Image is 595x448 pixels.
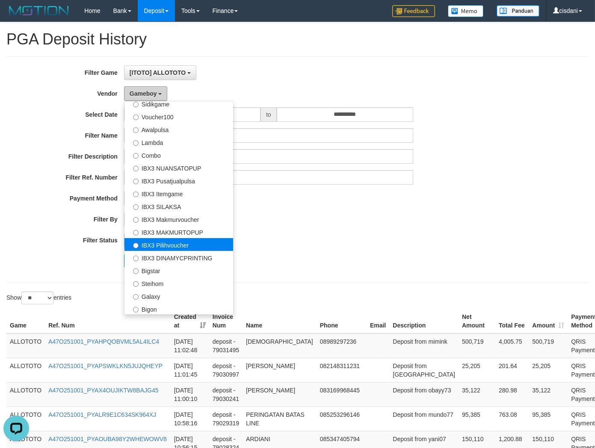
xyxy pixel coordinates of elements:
th: Name [243,309,317,333]
input: IBX3 NUANSATOPUP [133,166,139,171]
a: A47O251001_PYAHPQOBVML5AL4ILC4 [48,338,159,345]
label: Combo [124,148,233,161]
td: Deposit from mimink [389,333,459,358]
label: Bigon [124,302,233,315]
td: [DATE] 10:58:16 [171,407,209,431]
td: 763.08 [495,407,529,431]
td: deposit - 79030241 [209,382,243,407]
td: 201.64 [495,358,529,382]
button: [ITOTO] ALLOTOTO [124,65,196,80]
td: ALLOTOTO [6,333,45,358]
input: IBX3 MAKMURTOPUP [133,230,139,236]
td: 35,122 [459,382,495,407]
span: to [260,107,277,122]
th: Game [6,309,45,333]
label: Steihom [124,277,233,289]
input: Lambda [133,140,139,146]
td: 083169968445 [317,382,367,407]
label: Show entries [6,292,71,304]
label: Lambda [124,136,233,148]
td: ALLOTOTO [6,407,45,431]
td: Deposit from [GEOGRAPHIC_DATA] [389,358,459,382]
input: IBX3 DINAMYCPRINTING [133,256,139,261]
label: IBX3 MAKMURTOPUP [124,225,233,238]
input: Steihom [133,281,139,287]
img: panduan.png [497,5,539,17]
td: 95,385 [529,407,568,431]
td: [DATE] 11:02:48 [171,333,209,358]
a: A47O251001_PYAOUBA98Y2WHEWOWV8 [48,436,167,442]
label: Sidikgame [124,97,233,110]
td: Deposit from obayy73 [389,382,459,407]
td: [PERSON_NAME] [243,382,317,407]
th: Total Fee [495,309,529,333]
label: IBX3 Itemgame [124,187,233,200]
th: Created at: activate to sort column ascending [171,309,209,333]
td: 25,205 [529,358,568,382]
input: IBX3 Itemgame [133,192,139,197]
td: [DATE] 11:01:45 [171,358,209,382]
td: [PERSON_NAME] [243,358,317,382]
label: Galaxy [124,289,233,302]
img: Button%20Memo.svg [448,5,484,17]
img: Feedback.jpg [392,5,435,17]
td: [DATE] 11:00:10 [171,382,209,407]
th: Ref. Num [45,309,171,333]
input: IBX3 Makmurvoucher [133,217,139,223]
label: Voucher100 [124,110,233,123]
label: IBX3 Pilihvoucher [124,238,233,251]
span: Gameboy [130,90,157,97]
label: IBX3 Makmurvoucher [124,212,233,225]
button: Gameboy [124,86,168,101]
th: Description [389,309,459,333]
td: 08989297236 [317,333,367,358]
th: Email [367,309,389,333]
input: IBX3 Pusatjualpulsa [133,179,139,184]
input: Sidikgame [133,102,139,107]
td: 35,122 [529,382,568,407]
td: 95,385 [459,407,495,431]
input: Galaxy [133,294,139,300]
input: Voucher100 [133,115,139,120]
input: Bigon [133,307,139,312]
label: Awalpulsa [124,123,233,136]
td: PERINGATAN BATAS LINE [243,407,317,431]
input: IBX3 SILAKSA [133,204,139,210]
td: 280.98 [495,382,529,407]
a: A47O251001_PYALR9E1C634SK964XJ [48,411,156,418]
a: A47O251001_PYAPSWKLKN5JUJQHEYP [48,363,163,369]
input: Awalpulsa [133,127,139,133]
td: ALLOTOTO [6,358,45,382]
img: MOTION_logo.png [6,4,71,17]
td: ALLOTOTO [6,382,45,407]
td: 500,719 [529,333,568,358]
select: Showentries [21,292,53,304]
label: IBX3 Pusatjualpulsa [124,174,233,187]
label: IBX3 NUANSATOPUP [124,161,233,174]
th: Amount: activate to sort column ascending [529,309,568,333]
td: [DEMOGRAPHIC_DATA] [243,333,317,358]
span: [ITOTO] ALLOTOTO [130,69,186,76]
td: 25,205 [459,358,495,382]
a: A47O251001_PYAX4OUJIKTW8BAJG45 [48,387,158,394]
input: Combo [133,153,139,159]
td: deposit - 79030997 [209,358,243,382]
input: IBX3 Pilihvoucher [133,243,139,248]
td: 500,719 [459,333,495,358]
h1: PGA Deposit History [6,31,589,48]
th: Phone [317,309,367,333]
label: IBX3 SILAKSA [124,200,233,212]
td: 085253296146 [317,407,367,431]
label: IBX3 DINAMYCPRINTING [124,251,233,264]
td: 4,005.75 [495,333,529,358]
button: Open LiveChat chat widget [3,3,29,29]
td: deposit - 79029319 [209,407,243,431]
td: 082148311231 [317,358,367,382]
th: Net Amount [459,309,495,333]
td: Deposit from mundo77 [389,407,459,431]
input: Bigstar [133,268,139,274]
td: deposit - 79031495 [209,333,243,358]
label: Bigstar [124,264,233,277]
th: Invoice Num [209,309,243,333]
